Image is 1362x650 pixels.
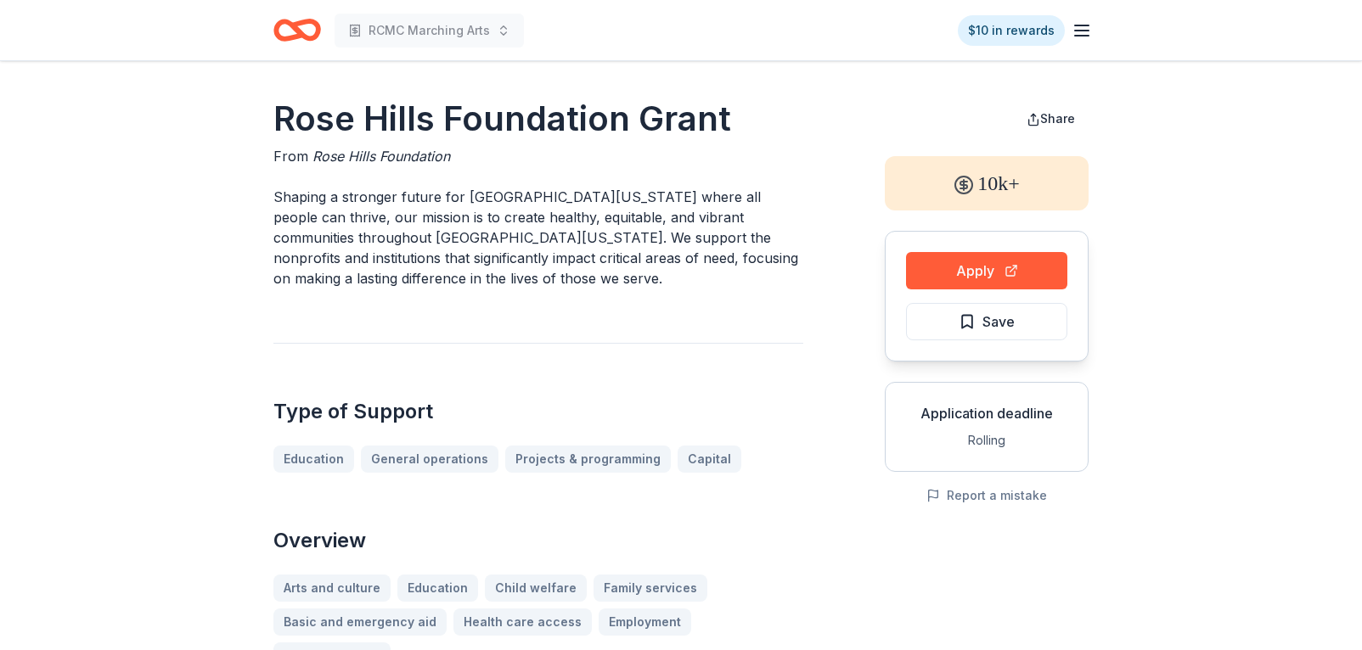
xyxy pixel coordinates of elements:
a: Projects & programming [505,445,671,473]
span: RCMC Marching Arts [369,20,490,41]
button: Apply [906,252,1067,289]
div: Rolling [899,430,1074,451]
h2: Overview [273,527,803,554]
div: 10k+ [885,156,1089,210]
div: Application deadline [899,403,1074,423]
a: Capital [678,445,741,473]
span: Rose Hills Foundation [312,148,450,165]
span: Save [982,311,1015,333]
a: $10 in rewards [958,15,1065,46]
h1: Rose Hills Foundation Grant [273,95,803,143]
p: Shaping a stronger future for [GEOGRAPHIC_DATA][US_STATE] where all people can thrive, our missio... [273,187,803,289]
div: From [273,146,803,166]
button: Save [906,303,1067,340]
button: Share [1013,102,1089,136]
button: RCMC Marching Arts [335,14,524,48]
button: Report a mistake [926,485,1047,506]
span: Share [1040,111,1075,126]
a: Education [273,445,354,473]
a: General operations [361,445,498,473]
a: Home [273,10,321,50]
h2: Type of Support [273,398,803,425]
